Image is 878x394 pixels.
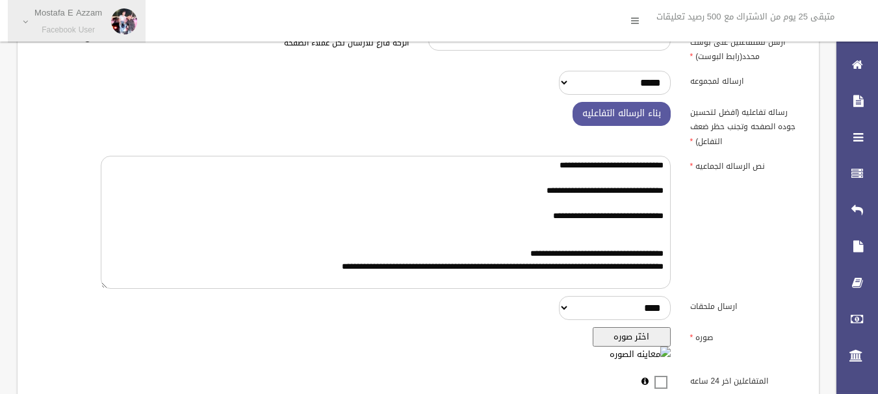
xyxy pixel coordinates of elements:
[680,156,812,174] label: نص الرساله الجماعيه
[680,370,812,388] label: المتفاعلين اخر 24 ساعه
[573,102,671,126] button: بناء الرساله التفاعليه
[34,8,102,18] p: Mostafa E Azzam
[593,327,671,347] button: اختر صوره
[610,347,671,362] img: معاينه الصوره
[34,25,102,35] small: Facebook User
[680,296,812,314] label: ارسال ملحقات
[680,102,812,149] label: رساله تفاعليه (افضل لتحسين جوده الصفحه وتجنب حظر ضعف التفاعل)
[680,71,812,89] label: ارساله لمجموعه
[680,327,812,345] label: صوره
